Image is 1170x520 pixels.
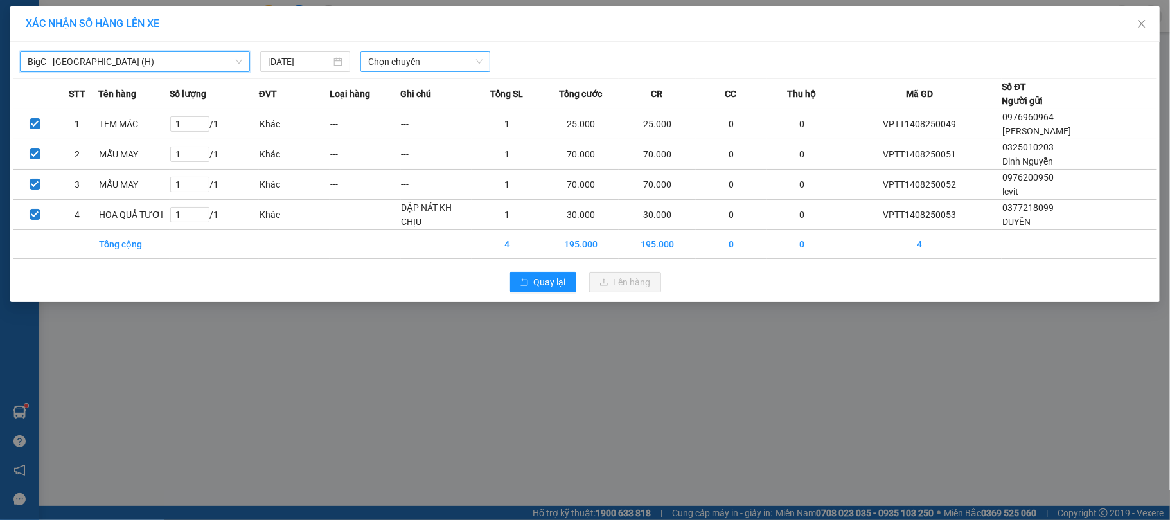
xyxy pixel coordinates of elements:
[16,93,161,114] b: GỬI : VP Thọ Tháp
[98,87,136,101] span: Tên hàng
[472,200,542,230] td: 1
[619,200,695,230] td: 30.000
[56,200,98,230] td: 4
[98,170,169,200] td: MẪU MAY
[542,200,619,230] td: 30.000
[542,109,619,139] td: 25.000
[767,200,837,230] td: 0
[330,200,400,230] td: ---
[559,87,602,101] span: Tổng cước
[98,109,169,139] td: TEM MÁC
[542,139,619,170] td: 70.000
[520,278,529,288] span: rollback
[259,109,330,139] td: Khác
[542,230,619,259] td: 195.000
[16,16,80,80] img: logo.jpg
[170,139,259,170] td: / 1
[542,170,619,200] td: 70.000
[837,139,1002,170] td: VPTT1408250051
[490,87,523,101] span: Tổng SL
[170,87,206,101] span: Số lượng
[98,200,169,230] td: HOA QUẢ TƯƠI
[98,230,169,259] td: Tổng cộng
[28,52,242,71] span: BigC - Nam Định (H)
[401,170,472,200] td: ---
[1002,80,1043,108] div: Số ĐT Người gửi
[1124,6,1160,42] button: Close
[619,230,695,259] td: 195.000
[1137,19,1147,29] span: close
[472,230,542,259] td: 4
[98,139,169,170] td: MẪU MAY
[1002,156,1053,166] span: Dinh Nguyễn
[259,170,330,200] td: Khác
[56,109,98,139] td: 1
[330,139,400,170] td: ---
[725,87,736,101] span: CC
[1002,217,1031,227] span: DUYÊN
[589,272,661,292] button: uploadLên hàng
[619,139,695,170] td: 70.000
[787,87,816,101] span: Thu hộ
[837,200,1002,230] td: VPTT1408250053
[767,109,837,139] td: 0
[837,109,1002,139] td: VPTT1408250049
[767,230,837,259] td: 0
[259,139,330,170] td: Khác
[696,109,767,139] td: 0
[401,139,472,170] td: ---
[472,170,542,200] td: 1
[837,170,1002,200] td: VPTT1408250052
[170,109,259,139] td: / 1
[1002,202,1054,213] span: 0377218099
[330,170,400,200] td: ---
[401,200,472,230] td: DẬP NÁT KH CHỊU
[1002,142,1054,152] span: 0325010203
[1002,186,1018,197] span: levit
[330,109,400,139] td: ---
[268,55,331,69] input: 14/08/2025
[170,200,259,230] td: / 1
[401,109,472,139] td: ---
[906,87,933,101] span: Mã GD
[619,109,695,139] td: 25.000
[510,272,576,292] button: rollbackQuay lại
[472,109,542,139] td: 1
[368,52,483,71] span: Chọn chuyến
[330,87,370,101] span: Loại hàng
[696,139,767,170] td: 0
[534,275,566,289] span: Quay lại
[619,170,695,200] td: 70.000
[259,87,277,101] span: ĐVT
[26,17,159,30] span: XÁC NHẬN SỐ HÀNG LÊN XE
[837,230,1002,259] td: 4
[69,87,85,101] span: STT
[1002,172,1054,183] span: 0976200950
[767,170,837,200] td: 0
[1002,112,1054,122] span: 0976960964
[472,139,542,170] td: 1
[56,139,98,170] td: 2
[120,31,537,48] li: Số 10 ngõ 15 Ngọc Hồi, Q.[PERSON_NAME], [GEOGRAPHIC_DATA]
[696,170,767,200] td: 0
[170,170,259,200] td: / 1
[696,200,767,230] td: 0
[1002,126,1071,136] span: [PERSON_NAME]
[120,48,537,64] li: Hotline: 19001155
[651,87,663,101] span: CR
[259,200,330,230] td: Khác
[696,230,767,259] td: 0
[56,170,98,200] td: 3
[401,87,432,101] span: Ghi chú
[767,139,837,170] td: 0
